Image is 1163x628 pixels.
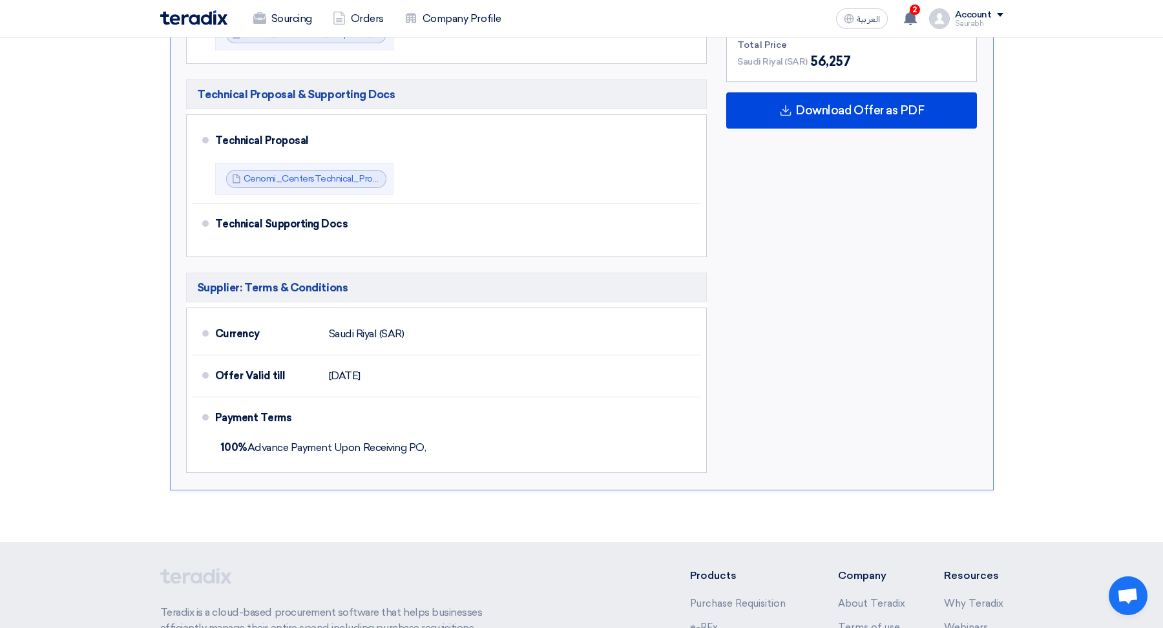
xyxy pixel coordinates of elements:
[795,105,924,116] span: Download Offer as PDF
[690,568,799,583] li: Products
[910,5,920,15] span: 2
[215,319,319,350] div: Currency
[329,370,361,382] span: [DATE]
[955,20,1003,27] div: Saurabh
[955,10,992,21] div: Account
[810,52,850,71] span: 56,257
[197,87,395,102] span: Technical Proposal & Supporting Docs
[243,5,322,33] a: Sourcing
[857,15,880,24] span: العربية
[944,598,1003,609] a: Why Teradix
[215,125,686,156] div: Technical Proposal
[215,403,686,434] div: Payment Terms
[322,5,394,33] a: Orders
[1109,576,1147,615] div: Open chat
[838,598,905,609] a: About Teradix
[244,173,508,184] a: Cenomi_CentersTechnical_ProposalEbizon_1758187894956.pdf
[160,10,227,25] img: Teradix logo
[220,441,426,454] span: Advance Payment Upon Receiving PO,
[737,38,966,52] div: Total Price
[836,8,888,29] button: العربية
[186,273,707,302] h5: Supplier: Terms & Conditions
[329,322,404,346] div: Saudi Riyal (SAR)
[944,568,1003,583] li: Resources
[215,361,319,392] div: Offer Valid till
[394,5,512,33] a: Company Profile
[737,55,808,68] span: Saudi Riyal (SAR)
[215,209,686,240] div: Technical Supporting Docs
[929,8,950,29] img: profile_test.png
[838,568,905,583] li: Company
[220,441,247,454] strong: 100%
[690,598,786,609] a: Purchase Requisition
